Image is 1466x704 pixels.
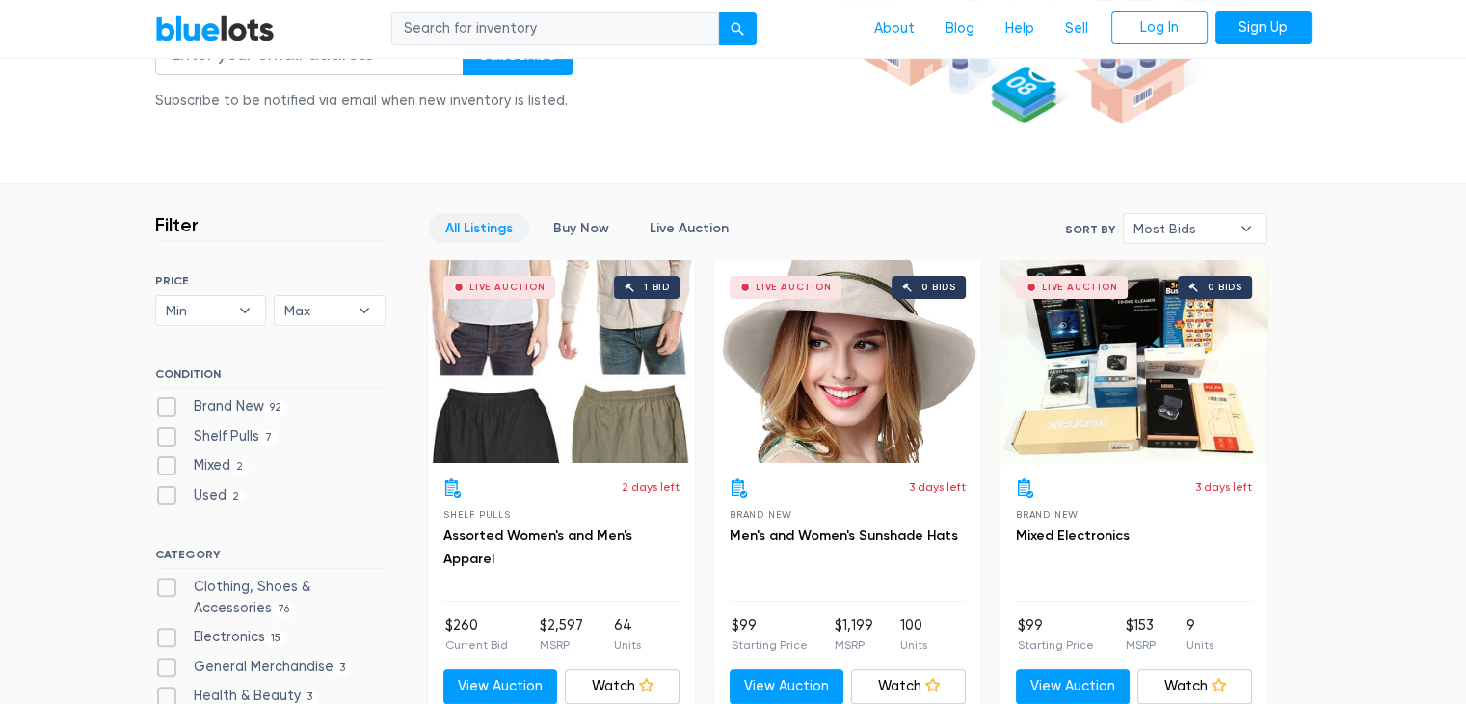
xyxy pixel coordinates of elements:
p: MSRP [835,636,873,654]
li: $260 [445,615,508,654]
span: 92 [264,400,288,416]
label: Electronics [155,627,287,648]
span: 3 [333,661,352,676]
div: Subscribe to be notified via email when new inventory is listed. [155,91,573,112]
p: 3 days left [909,478,966,496]
div: 1 bid [644,283,670,292]
a: Assorted Women's and Men's Apparel [443,528,632,567]
a: Live Auction 0 bids [1000,260,1267,463]
p: 3 days left [1195,478,1252,496]
a: Help [990,11,1050,47]
h6: PRICE [155,274,386,287]
a: Watch [565,669,680,704]
span: Shelf Pulls [443,509,511,520]
li: 9 [1186,615,1213,654]
p: MSRP [539,636,582,654]
b: ▾ [344,296,385,325]
a: Men's and Women's Sunshade Hats [730,528,958,544]
p: Units [614,636,641,654]
h6: CONDITION [155,367,386,389]
b: ▾ [1226,214,1266,243]
h6: CATEGORY [155,548,386,569]
a: All Listings [429,213,529,243]
span: Max [284,296,348,325]
a: View Auction [443,669,558,704]
li: $99 [1018,615,1094,654]
a: Watch [851,669,966,704]
label: Mixed [155,455,250,476]
a: Sign Up [1215,11,1312,45]
a: Sell [1050,11,1104,47]
div: 0 bids [1208,283,1242,292]
a: Mixed Electronics [1016,528,1130,544]
div: Live Auction [1042,283,1118,292]
p: Starting Price [1018,636,1094,654]
div: Live Auction [756,283,832,292]
span: 7 [259,430,279,446]
span: 2 [230,460,250,475]
a: View Auction [730,669,844,704]
li: 100 [900,615,927,654]
span: Brand New [730,509,792,520]
label: Shelf Pulls [155,426,279,447]
a: View Auction [1016,669,1131,704]
a: Live Auction 0 bids [714,260,981,463]
a: Watch [1137,669,1252,704]
li: $2,597 [539,615,582,654]
span: 15 [265,631,287,646]
a: BlueLots [155,14,275,42]
p: Current Bid [445,636,508,654]
a: Buy Now [537,213,626,243]
span: Min [166,296,229,325]
a: About [859,11,930,47]
p: MSRP [1125,636,1155,654]
label: General Merchandise [155,657,352,678]
label: Used [155,485,246,506]
b: ▾ [225,296,265,325]
li: $99 [732,615,808,654]
a: Live Auction 1 bid [428,260,695,463]
p: Units [1186,636,1213,654]
span: 2 [227,489,246,504]
span: Brand New [1016,509,1079,520]
span: Most Bids [1133,214,1230,243]
label: Brand New [155,396,288,418]
input: Search for inventory [391,12,719,46]
label: Clothing, Shoes & Accessories [155,577,386,618]
a: Log In [1111,11,1208,45]
h3: Filter [155,213,199,236]
p: Starting Price [732,636,808,654]
p: Units [900,636,927,654]
li: 64 [614,615,641,654]
label: Sort By [1065,221,1115,238]
li: $153 [1125,615,1155,654]
a: Blog [930,11,990,47]
a: Live Auction [633,213,745,243]
span: 76 [272,602,296,617]
div: Live Auction [469,283,546,292]
div: 0 bids [921,283,956,292]
p: 2 days left [622,478,680,496]
li: $1,199 [835,615,873,654]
